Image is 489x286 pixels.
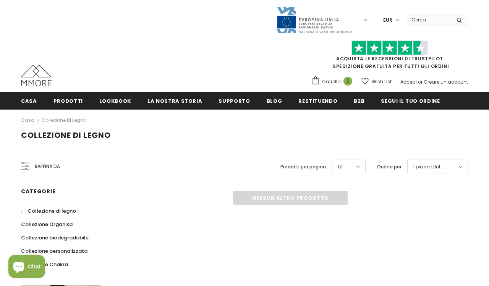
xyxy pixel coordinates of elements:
[21,221,73,228] span: Collezione Organika
[219,92,250,109] a: supporto
[322,78,340,86] span: Carrello
[418,79,423,85] span: or
[381,92,440,109] a: Segui il tuo ordine
[28,207,76,215] span: Collezione di legno
[21,130,111,141] span: Collezione di legno
[21,92,37,109] a: Casa
[147,97,202,105] span: La nostra storia
[298,97,337,105] span: Restituendo
[354,92,364,109] a: B2B
[21,234,89,241] span: Collezione biodegradabile
[424,79,468,85] a: Creare un account
[21,187,55,195] span: Categorie
[99,92,131,109] a: Lookbook
[311,76,356,87] a: Carrello 0
[21,204,76,218] a: Collezione di legno
[21,65,52,86] img: Casi MMORE
[276,16,353,23] a: Javni Razpis
[413,163,442,171] span: I più venduti
[53,97,83,105] span: Prodotti
[6,255,47,280] inbox-online-store-chat: Shopify online store chat
[147,92,202,109] a: La nostra storia
[21,218,73,231] a: Collezione Organika
[42,117,86,123] a: Collezione di legno
[53,92,83,109] a: Prodotti
[383,16,392,24] span: EUR
[99,97,131,105] span: Lookbook
[311,44,468,69] span: SPEDIZIONE GRATUITA PER TUTTI GLI ORDINI
[343,77,352,86] span: 0
[407,14,451,25] input: Search Site
[354,97,364,105] span: B2B
[267,92,282,109] a: Blog
[338,163,342,171] span: 12
[298,92,337,109] a: Restituendo
[400,79,417,85] a: Accedi
[381,97,440,105] span: Segui il tuo ordine
[377,163,402,171] label: Ordina per
[267,97,282,105] span: Blog
[21,97,37,105] span: Casa
[276,6,353,34] img: Javni Razpis
[280,163,326,171] label: Prodotti per pagina
[219,97,250,105] span: supporto
[21,244,87,258] a: Collezione personalizzata
[361,75,392,88] a: Wish List
[21,116,34,125] a: Casa
[336,55,443,62] a: Acquista le recensioni di TrustPilot
[35,162,60,171] span: Raffina da
[21,231,89,244] a: Collezione biodegradabile
[372,78,392,86] span: Wish List
[21,247,87,255] span: Collezione personalizzata
[351,40,428,55] img: Fidati di Pilot Stars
